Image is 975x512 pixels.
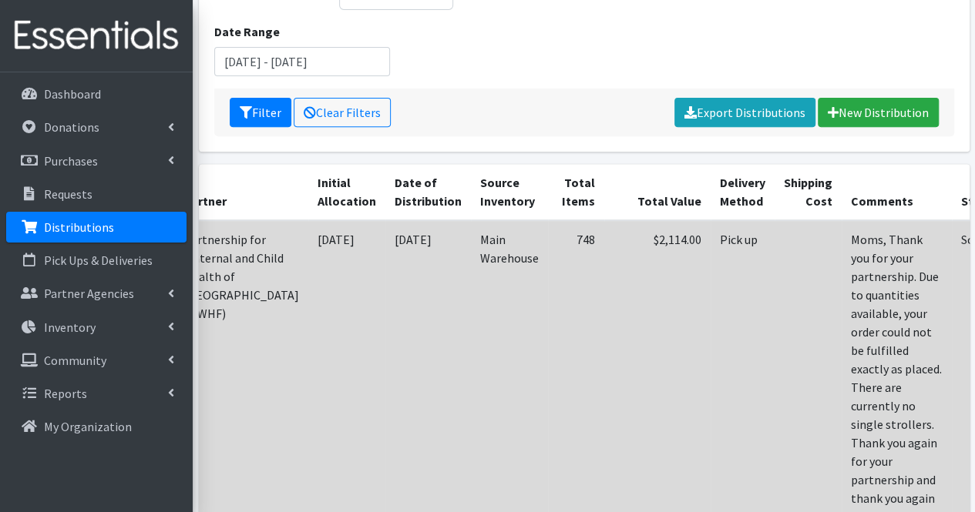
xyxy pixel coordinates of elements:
[6,278,187,309] a: Partner Agencies
[6,212,187,243] a: Distributions
[294,98,391,127] a: Clear Filters
[214,47,391,76] input: January 1, 2011 - December 31, 2011
[44,353,106,368] p: Community
[6,10,187,62] img: HumanEssentials
[214,22,280,41] label: Date Range
[674,98,815,127] a: Export Distributions
[471,164,548,220] th: Source Inventory
[308,164,385,220] th: Initial Allocation
[44,419,132,434] p: My Organization
[44,86,101,102] p: Dashboard
[44,253,153,268] p: Pick Ups & Deliveries
[44,186,92,202] p: Requests
[44,119,99,135] p: Donations
[818,98,939,127] a: New Distribution
[6,378,187,409] a: Reports
[44,153,98,169] p: Purchases
[385,164,471,220] th: Date of Distribution
[604,164,711,220] th: Total Value
[6,146,187,176] a: Purchases
[775,164,842,220] th: Shipping Cost
[6,112,187,142] a: Donations
[44,386,87,401] p: Reports
[175,164,308,220] th: Partner
[6,245,187,276] a: Pick Ups & Deliveries
[44,219,114,235] p: Distributions
[6,411,187,442] a: My Organization
[230,98,291,127] button: Filter
[44,320,96,335] p: Inventory
[6,345,187,376] a: Community
[44,286,134,301] p: Partner Agencies
[6,312,187,343] a: Inventory
[6,179,187,209] a: Requests
[842,164,952,220] th: Comments
[6,79,187,109] a: Dashboard
[548,164,604,220] th: Total Items
[711,164,775,220] th: Delivery Method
